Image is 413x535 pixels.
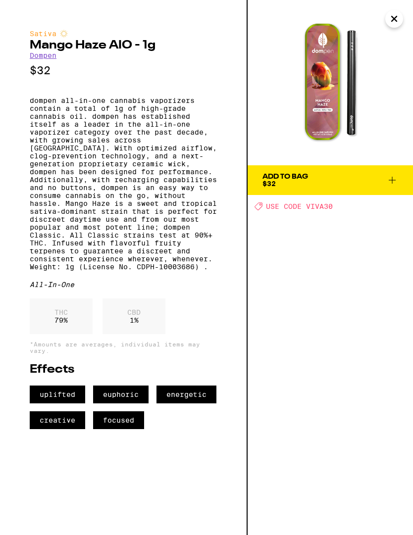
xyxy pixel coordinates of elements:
h2: Mango Haze AIO - 1g [30,40,217,51]
div: 79 % [30,298,93,334]
p: THC [54,308,68,316]
span: uplifted [30,386,85,403]
span: focused [93,411,144,429]
div: All-In-One [30,281,217,289]
p: dompen all-in-one cannabis vaporizers contain a total of 1g of high-grade cannabis oil. dompen ha... [30,97,217,271]
a: Dompen [30,51,56,59]
span: $32 [262,180,276,188]
h2: Effects [30,364,217,376]
p: $32 [30,64,217,77]
div: Sativa [30,30,217,38]
span: USE CODE VIVA30 [266,202,333,210]
span: energetic [156,386,216,403]
span: euphoric [93,386,149,403]
span: Hi. Need any help? [6,7,71,15]
button: Add To Bag$32 [248,165,413,195]
span: creative [30,411,85,429]
img: sativaColor.svg [60,30,68,38]
p: CBD [127,308,141,316]
div: 1 % [103,298,165,334]
div: Add To Bag [262,173,308,180]
button: Close [385,10,403,28]
p: *Amounts are averages, individual items may vary. [30,341,217,354]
